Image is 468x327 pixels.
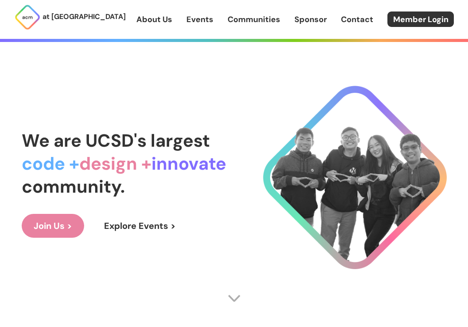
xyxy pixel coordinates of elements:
[43,11,126,23] p: at [GEOGRAPHIC_DATA]
[22,152,79,175] span: code +
[14,4,41,30] img: ACM Logo
[92,214,188,238] a: Explore Events >
[22,214,84,238] a: Join Us >
[151,152,226,175] span: innovate
[387,11,454,27] a: Member Login
[294,14,327,25] a: Sponsor
[14,4,126,30] a: at [GEOGRAPHIC_DATA]
[228,14,280,25] a: Communities
[263,86,447,269] img: Cool Logo
[79,152,151,175] span: design +
[186,14,213,25] a: Events
[341,14,373,25] a: Contact
[228,292,241,305] img: Scroll Arrow
[22,175,125,198] span: community.
[22,129,210,152] span: We are UCSD's largest
[136,14,172,25] a: About Us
